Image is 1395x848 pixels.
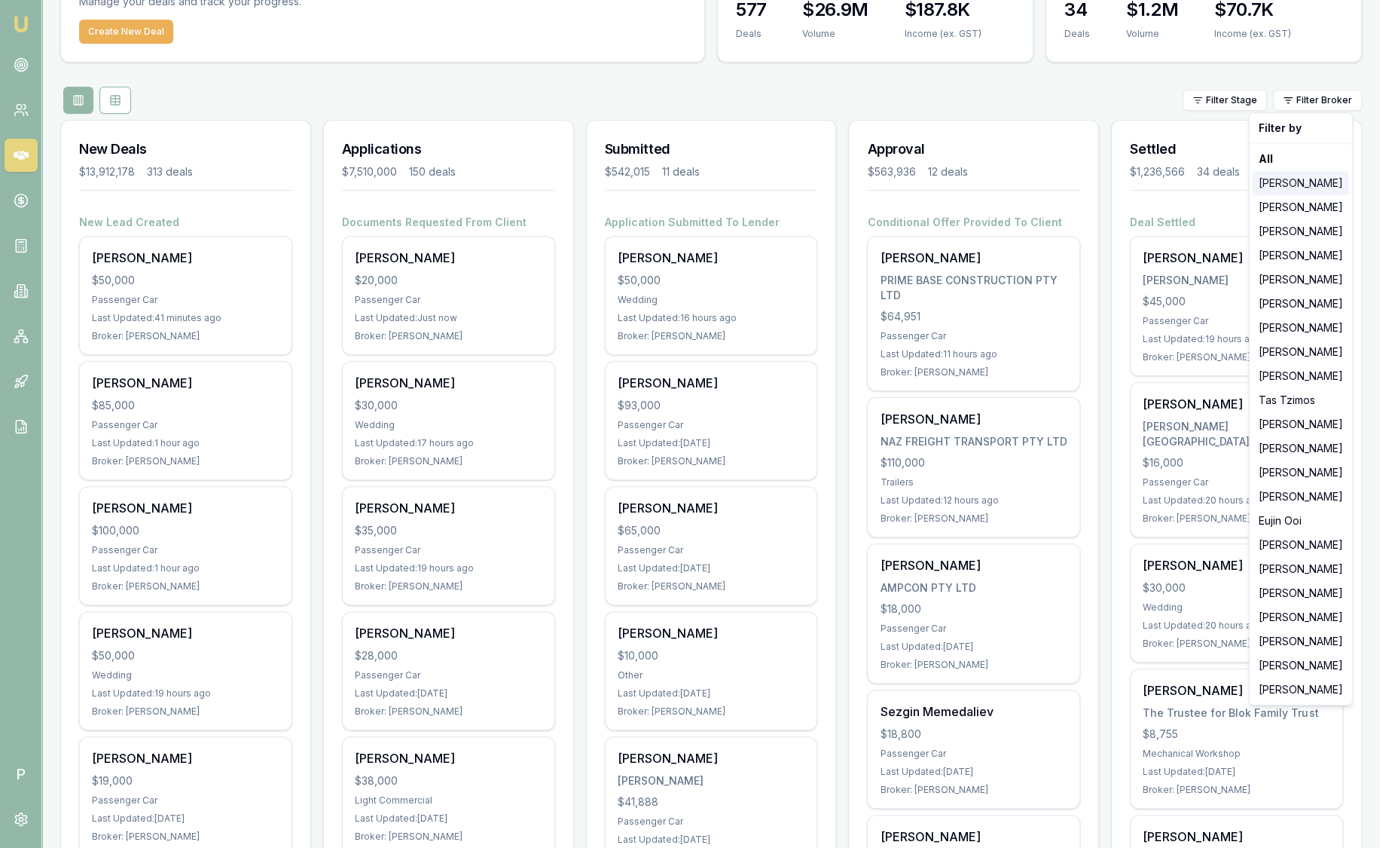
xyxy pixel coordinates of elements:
div: [PERSON_NAME] [1253,219,1349,243]
div: [PERSON_NAME] [1253,605,1349,629]
div: [PERSON_NAME] [1253,581,1349,605]
div: [PERSON_NAME] [1253,292,1349,316]
div: [PERSON_NAME] [1253,461,1349,485]
div: [PERSON_NAME] [1253,485,1349,509]
div: [PERSON_NAME] [1253,243,1349,268]
div: [PERSON_NAME] [1253,364,1349,388]
div: [PERSON_NAME] [1253,171,1349,195]
div: [PERSON_NAME] [1253,436,1349,461]
div: Eujin Ooi [1253,509,1349,533]
div: [PERSON_NAME] [1253,678,1349,702]
div: [PERSON_NAME] [1253,340,1349,364]
div: [PERSON_NAME] [1253,316,1349,340]
div: [PERSON_NAME] [1253,412,1349,436]
div: [PERSON_NAME] [1253,629,1349,654]
div: Filter by [1253,116,1349,140]
div: [PERSON_NAME] [1253,557,1349,581]
div: [PERSON_NAME] [1253,195,1349,219]
div: [PERSON_NAME] [1253,268,1349,292]
strong: All [1259,152,1273,167]
div: Tas Tzimos [1253,388,1349,412]
div: [PERSON_NAME] [1253,533,1349,557]
div: [PERSON_NAME] [1253,654,1349,678]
